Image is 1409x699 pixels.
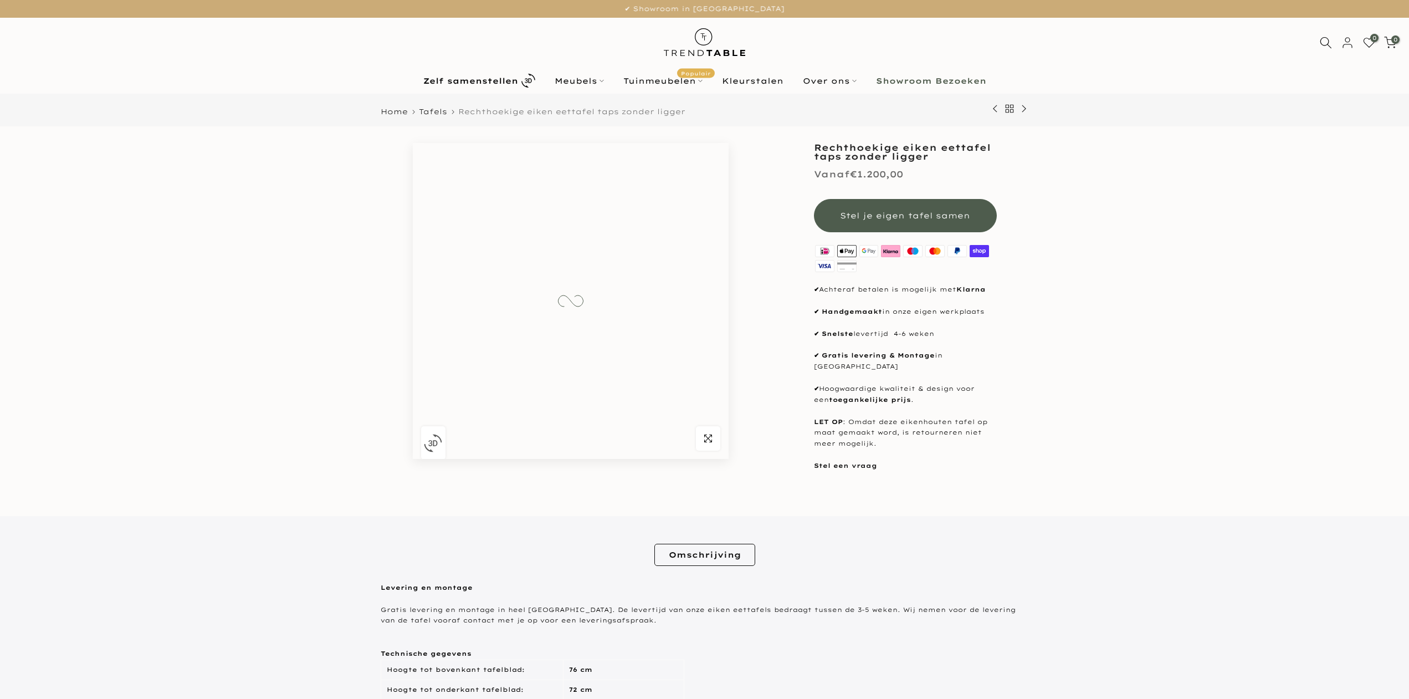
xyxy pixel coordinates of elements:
b: Showroom Bezoeken [876,77,986,85]
img: master [924,243,946,258]
strong: ✔ [814,308,819,315]
p: in [GEOGRAPHIC_DATA] [814,350,997,373]
div: €1.200,00 [814,166,903,182]
strong: Handgemaakt [822,308,882,315]
strong: ✔ [814,385,819,392]
a: TuinmeubelenPopulair [613,74,712,88]
strong: ✔ [814,330,819,338]
img: apple pay [836,243,858,258]
strong: Klarna [956,285,986,293]
p: levertijd 4-6 weken [814,329,997,340]
strong: LET OP [814,418,843,426]
span: Hoogte tot bovenkant tafelblad: [387,666,525,674]
div: Gratis levering en montage in heel [GEOGRAPHIC_DATA]. De levertijd van onze eiken eettafels bedra... [381,605,1029,627]
b: Zelf samenstellen [423,77,518,85]
img: trend-table [656,18,753,67]
strong: 72 cm [569,686,592,693]
strong: Snelste [822,330,853,338]
img: paypal [946,243,968,258]
img: 3D_icon.svg [424,434,442,452]
p: Achteraf betalen is mogelijk met [814,284,997,295]
a: Tafels [419,108,447,115]
strong: Levering en montage [381,584,473,591]
img: google pay [858,243,880,258]
button: Stel je eigen tafel samen [814,199,997,232]
img: ideal [814,243,836,258]
a: Zelf samenstellen [413,71,545,90]
span: Vanaf [814,169,850,180]
a: Showroom Bezoeken [866,74,996,88]
strong: Gratis levering & Montage [822,351,935,359]
p: in onze eigen werkplaats [814,307,997,318]
a: 0 [1384,37,1396,49]
a: Kleurstalen [712,74,793,88]
span: Rechthoekige eiken eettafel taps zonder ligger [458,107,685,116]
a: 0 [1363,37,1375,49]
span: Stel je eigen tafel samen [840,211,970,221]
strong: toegankelijke prijs [829,396,911,404]
strong: ✔ [814,351,819,359]
a: Omschrijving [654,544,755,566]
span: 0 [1370,34,1379,42]
img: shopify pay [968,243,990,258]
p: Hoogwaardige kwaliteit & design voor een . [814,384,997,406]
img: maestro [902,243,924,258]
img: american express [836,258,858,273]
iframe: toggle-frame [1,642,57,698]
p: : Omdat deze eikenhouten tafel op maat gemaakt word, is retourneren niet meer mogelijk. [814,417,997,450]
span: Hoogte tot onderkant tafelblad: [387,686,524,693]
h1: Rechthoekige eiken eettafel taps zonder ligger [814,143,997,161]
a: Meubels [545,74,613,88]
a: Home [381,108,408,115]
strong: 76 cm [569,666,592,674]
img: klarna [880,243,902,258]
p: ✔ Showroom in [GEOGRAPHIC_DATA] [14,3,1395,15]
span: Populair [677,68,715,78]
strong: Technische gegevens [381,650,472,657]
strong: ✔ [814,285,819,293]
a: Stel een vraag [814,462,877,470]
img: visa [814,258,836,273]
a: Over ons [793,74,866,88]
span: 0 [1391,35,1400,44]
